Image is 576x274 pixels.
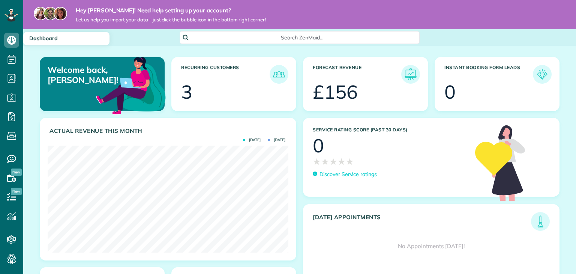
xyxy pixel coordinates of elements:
span: New [11,169,22,176]
h3: Recurring Customers [181,65,270,84]
img: icon_recurring_customers-cf858462ba22bcd05b5a5880d41d6543d210077de5bb9ebc9590e49fd87d84ed.png [271,67,286,82]
span: ★ [346,155,354,168]
span: Dashboard [29,35,58,42]
span: ★ [313,155,321,168]
h3: Instant Booking Form Leads [444,65,533,84]
div: No Appointments [DATE]! [303,231,559,262]
span: [DATE] [243,138,261,142]
h3: Forecast Revenue [313,65,401,84]
span: ★ [337,155,346,168]
h3: Actual Revenue this month [49,128,288,134]
img: maria-72a9807cf96188c08ef61303f053569d2e2a8a1cde33d635c8a3ac13582a053d.jpg [34,7,47,20]
img: icon_forecast_revenue-8c13a41c7ed35a8dcfafea3cbb826a0462acb37728057bba2d056411b612bbbe.png [403,67,418,82]
span: Let us help you import your data - just click the bubble icon in the bottom right corner! [76,17,266,23]
span: [DATE] [268,138,285,142]
strong: Hey [PERSON_NAME]! Need help setting up your account? [76,7,266,14]
div: £156 [313,83,358,101]
span: New [11,188,22,195]
img: icon_form_leads-04211a6a04a5b2264e4ee56bc0799ec3eb69b7e499cbb523a139df1d13a81ae0.png [535,67,550,82]
h3: Service Rating score (past 30 days) [313,127,468,132]
p: Welcome back, [PERSON_NAME]! [48,65,124,85]
h3: [DATE] Appointments [313,214,531,231]
img: dashboard_welcome-42a62b7d889689a78055ac9021e634bf52bae3f8056760290aed330b23ab8690.png [94,48,167,121]
span: ★ [321,155,329,168]
span: ★ [329,155,337,168]
img: jorge-587dff0eeaa6aab1f244e6dc62b8924c3b6ad411094392a53c71c6c4a576187d.jpg [43,7,57,20]
a: Discover Service ratings [313,170,377,178]
div: 0 [444,83,456,101]
div: 0 [313,136,324,155]
img: michelle-19f622bdf1676172e81f8f8fba1fb50e276960ebfe0243fe18214015130c80e4.jpg [54,7,67,20]
div: 3 [181,83,192,101]
img: icon_todays_appointments-901f7ab196bb0bea1936b74009e4eb5ffbc2d2711fa7634e0d609ed5ef32b18b.png [533,214,548,229]
p: Discover Service ratings [319,170,377,178]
